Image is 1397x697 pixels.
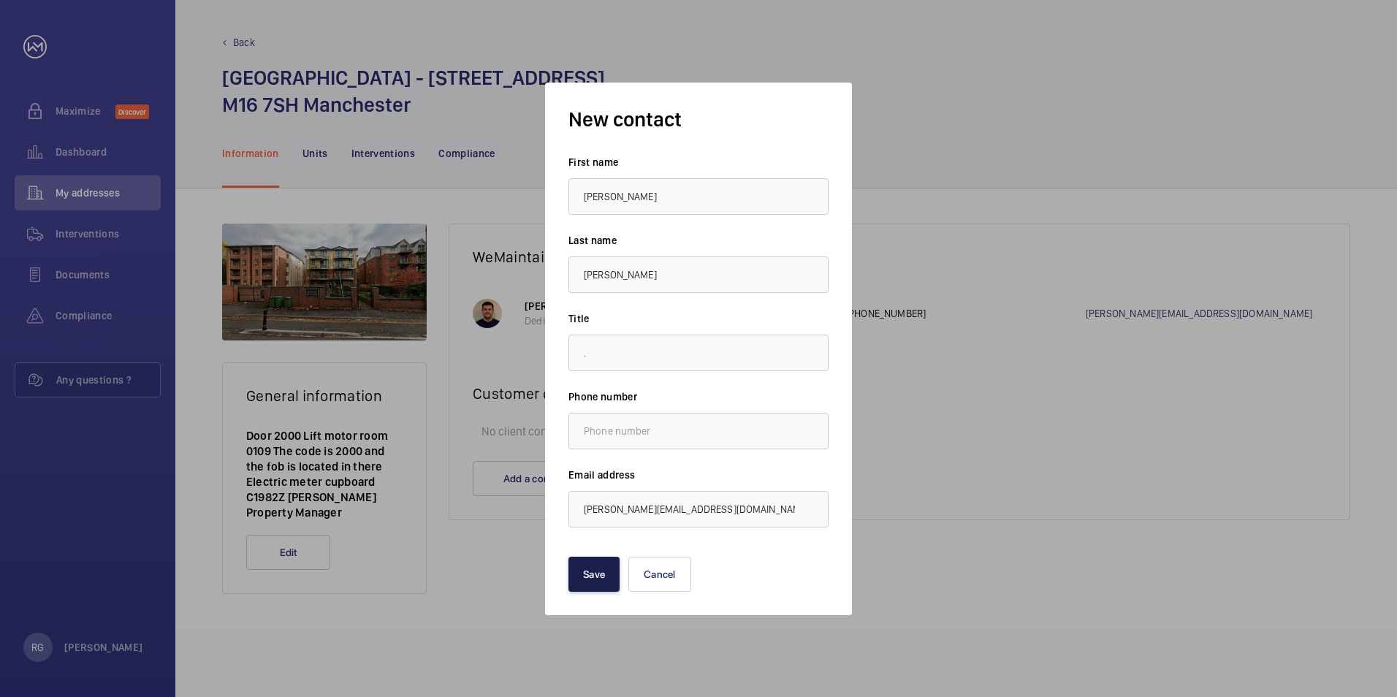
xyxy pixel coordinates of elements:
input: Email address [568,491,829,527]
input: Phone number [568,413,829,449]
button: Cancel [628,557,691,592]
input: Title [568,335,829,371]
label: Last name [568,233,829,248]
h3: New contact [568,106,829,133]
label: Phone number [568,389,829,404]
label: First name [568,155,829,170]
input: First name [568,178,829,215]
label: Title [568,311,829,326]
input: Last name [568,256,829,293]
button: Save [568,557,620,592]
label: Email address [568,468,829,482]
